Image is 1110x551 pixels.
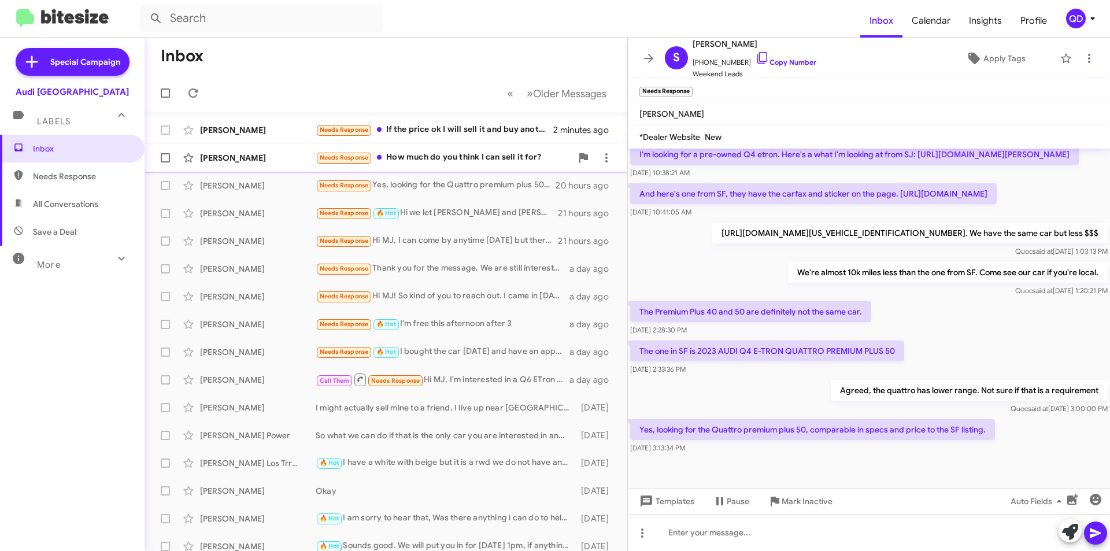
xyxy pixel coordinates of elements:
span: Pause [727,491,749,512]
div: [PERSON_NAME] [200,402,316,413]
a: Profile [1011,4,1056,38]
div: [PERSON_NAME] [200,208,316,219]
span: Needs Response [320,154,369,161]
div: a day ago [569,319,618,330]
div: [PERSON_NAME] [200,346,316,358]
div: Okay [316,485,575,497]
span: « [507,86,513,101]
span: Needs Response [320,348,369,356]
div: [PERSON_NAME] [200,152,316,164]
span: Special Campaign [50,56,120,68]
span: Needs Response [33,171,131,182]
nav: Page navigation example [501,82,613,105]
span: Needs Response [371,377,420,384]
div: [PERSON_NAME] [200,319,316,330]
div: [PERSON_NAME] [200,513,316,524]
span: [PERSON_NAME] [639,109,704,119]
span: [DATE] 3:13:34 PM [630,443,685,452]
div: I have a white with beige but it is a rwd we do not have any more Quattro with a beige or brown i... [316,456,575,469]
a: Calendar [902,4,960,38]
span: 🔥 Hot [320,542,339,550]
button: Templates [628,491,704,512]
span: [DATE] 10:38:21 AM [630,168,690,177]
button: QD [1056,9,1097,28]
h1: Inbox [161,47,203,65]
span: [DATE] 2:28:30 PM [630,326,687,334]
span: 🔥 Hot [376,209,396,217]
p: And here's one from SF, they have the carfax and sticker on the page. [URL][DOMAIN_NAME] [630,183,997,204]
span: Save a Deal [33,226,76,238]
div: Hi MJ, I'm interested in a Q6 ETron Premium Plus. I've already test driven it, so that's not a pr... [316,372,569,387]
span: Needs Response [320,209,369,217]
div: a day ago [569,263,618,275]
span: S [673,49,680,67]
button: Next [520,82,613,105]
p: Yes, looking for the Quattro premium plus 50, comparable in specs and price to the SF listing. [630,419,995,440]
div: QD [1066,9,1086,28]
span: All Conversations [33,198,98,210]
span: Needs Response [320,182,369,189]
div: [DATE] [575,430,618,441]
span: [PHONE_NUMBER] [693,51,816,68]
button: Previous [500,82,520,105]
p: [URL][DOMAIN_NAME][US_VEHICLE_IDENTIFICATION_NUMBER]. We have the same car but less $$$ [712,223,1108,243]
button: Apply Tags [936,48,1054,69]
div: Yes, looking for the Quattro premium plus 50, comparable in specs and price to the SF listing. [316,179,556,192]
div: Thank you for the message. We are still interested in leasing a q4 and are currently doing some r... [316,262,569,275]
span: Mark Inactive [782,491,832,512]
span: More [37,260,61,270]
div: How much do you think I can sell it for? [316,151,572,164]
span: Needs Response [320,237,369,245]
span: [DATE] 2:33:36 PM [630,365,686,374]
span: *Dealer Website [639,132,700,142]
div: I bought the car [DATE] and have an appointment to pick it up at 4:30pm [DATE]. [PERSON_NAME] [316,345,569,358]
span: » [527,86,533,101]
span: 🔥 Hot [376,348,396,356]
div: [DATE] [575,402,618,413]
div: [PERSON_NAME] [200,235,316,247]
span: [PERSON_NAME] [693,37,816,51]
span: Needs Response [320,126,369,134]
span: 🔥 Hot [376,320,396,328]
small: Needs Response [639,87,693,97]
div: [PERSON_NAME] Power [200,430,316,441]
span: Call Them [320,377,350,384]
span: Needs Response [320,265,369,272]
div: Hi we let [PERSON_NAME] and [PERSON_NAME] know we will be there [DATE]. We can be there by 12. [316,206,558,220]
a: Special Campaign [16,48,129,76]
div: [DATE] [575,457,618,469]
div: [PERSON_NAME] [200,485,316,497]
div: 20 hours ago [556,180,618,191]
div: a day ago [569,374,618,386]
div: [PERSON_NAME] [200,374,316,386]
div: 21 hours ago [558,235,618,247]
div: Audi [GEOGRAPHIC_DATA] [16,86,129,98]
a: Inbox [860,4,902,38]
div: [DATE] [575,485,618,497]
span: said at [1033,247,1053,256]
div: [PERSON_NAME] [200,291,316,302]
span: Apply Tags [983,48,1026,69]
span: Needs Response [320,293,369,300]
a: Copy Number [756,58,816,66]
div: 2 minutes ago [553,124,618,136]
span: [DATE] 10:41:05 AM [630,208,691,216]
p: Agreed, the quattro has lower range. Not sure if that is a requirement [831,380,1108,401]
span: Inbox [33,143,131,154]
a: Insights [960,4,1011,38]
span: Quoc [DATE] 3:00:00 PM [1011,404,1108,413]
span: Weekend Leads [693,68,816,80]
span: New [705,132,721,142]
span: Labels [37,116,71,127]
div: [PERSON_NAME] [200,263,316,275]
div: Hi MJ, I can come by anytime [DATE] but there was a price difference that needs to be resolved fi... [316,234,558,247]
div: [PERSON_NAME] Los Trrenas [200,457,316,469]
input: Search [140,5,383,32]
p: We're almost 10k miles less than the one from SF. Come see our car if you're local. [788,262,1108,283]
div: I might actually sell mine to a friend. I live up near [GEOGRAPHIC_DATA] so not feasible to come ... [316,402,575,413]
span: Templates [637,491,694,512]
